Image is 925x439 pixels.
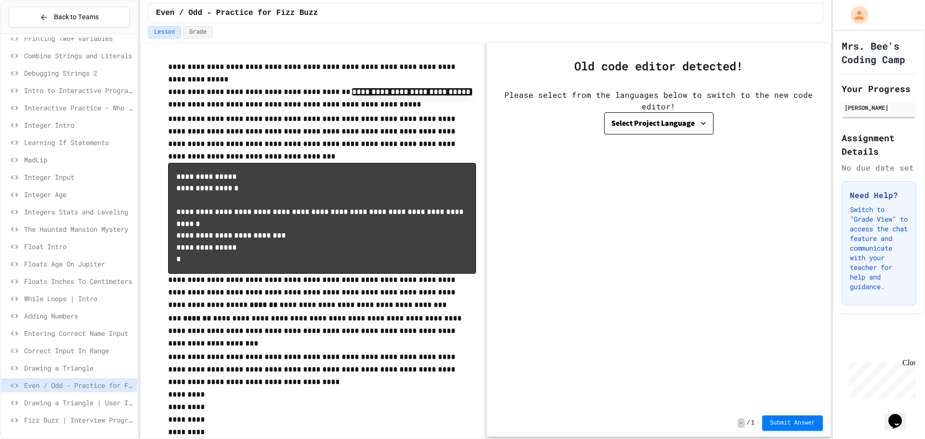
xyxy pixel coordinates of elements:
[502,89,816,112] div: Please select from the languages below to switch to the new code editor!
[574,57,743,75] div: Old code editor detected!
[738,418,745,428] span: -
[845,103,913,112] div: [PERSON_NAME]
[850,189,908,201] h3: Need Help?
[24,137,133,147] span: Learning If Statements
[9,7,130,27] button: Back to Teams
[24,415,133,425] span: Fizz Buzz | Interview Program
[611,117,695,130] div: Select Project Language
[850,205,908,292] p: Switch to "Grade View" to access the chat feature and communicate with your teacher for help and ...
[885,400,915,429] iframe: chat widget
[24,259,133,269] span: Floats Age On Jupiter
[845,359,915,399] iframe: chat widget
[24,380,133,390] span: Even / Odd - Practice for Fizz Buzz
[24,51,133,61] span: Combine Strings and Literals
[747,419,750,427] span: /
[24,120,133,130] span: Integer Intro
[4,4,66,61] div: Chat with us now!Close
[842,82,916,95] h2: Your Progress
[762,415,823,431] button: Submit Answer
[24,276,133,286] span: Floats Inches To Centimeters
[842,131,916,158] h2: Assignment Details
[24,224,133,234] span: The Haunted Mansion Mystery
[24,241,133,252] span: Float Intro
[604,112,714,134] button: Select Project Language
[148,26,181,39] button: Lesson
[24,398,133,408] span: Drawing a Triangle | User Input
[24,155,133,165] span: MadLip
[54,12,99,22] span: Back to Teams
[842,162,916,173] div: No due date set
[24,328,133,338] span: Entering Correct Name Input
[24,85,133,95] span: Intro to Interactive Programs
[24,363,133,373] span: Drawing a Triangle
[24,33,133,43] span: Printing Two+ Variables
[24,68,133,78] span: Debugging Strings 2
[24,189,133,200] span: Integer Age
[156,7,318,19] span: Even / Odd - Practice for Fizz Buzz
[24,103,133,113] span: Interactive Practice - Who Are You?
[24,293,133,304] span: While Loops | Intro
[183,26,213,39] button: Grade
[24,207,133,217] span: Integers Stats and Leveling
[24,311,133,321] span: Adding Numbers
[842,39,916,66] h1: Mrs. Bee's Coding Camp
[770,419,815,427] span: Submit Answer
[24,346,133,356] span: Correct Input In Range
[841,4,871,26] div: My Account
[24,172,133,182] span: Integer Input
[751,419,754,427] span: 1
